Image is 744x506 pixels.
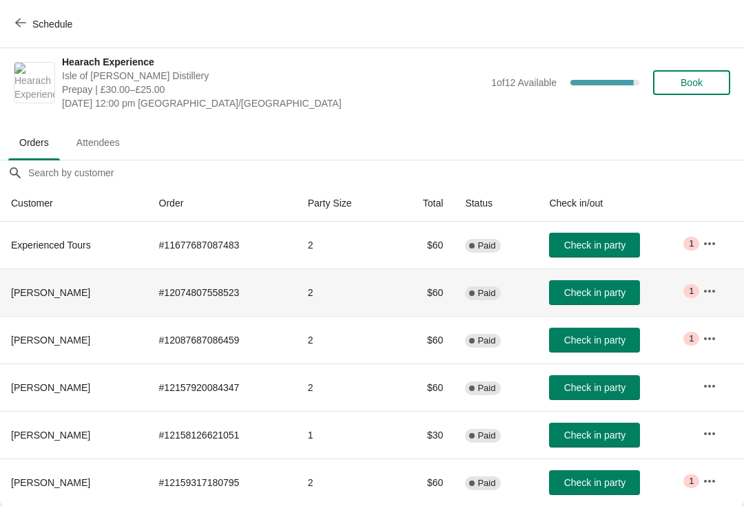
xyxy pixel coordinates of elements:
button: Check in party [549,328,640,352]
td: # 12074807558523 [148,268,297,316]
th: Total [393,185,454,222]
img: Hearach Experience [14,63,54,103]
span: Paid [477,335,495,346]
td: $60 [393,222,454,268]
span: [DATE] 12:00 pm [GEOGRAPHIC_DATA]/[GEOGRAPHIC_DATA] [62,96,484,110]
td: $60 [393,363,454,411]
td: $60 [393,458,454,506]
span: Experienced Tours [11,240,91,251]
button: Check in party [549,423,640,447]
span: Attendees [65,130,131,155]
span: Check in party [564,335,626,346]
td: # 12158126621051 [148,411,297,458]
span: [PERSON_NAME] [11,430,90,441]
span: Schedule [32,19,72,30]
span: [PERSON_NAME] [11,382,90,393]
span: Paid [477,383,495,394]
td: $60 [393,316,454,363]
td: 1 [297,411,393,458]
span: Check in party [564,382,626,393]
span: Check in party [564,477,626,488]
td: # 12159317180795 [148,458,297,506]
span: Book [681,77,703,88]
span: Check in party [564,430,626,441]
td: # 12087687086459 [148,316,297,363]
span: [PERSON_NAME] [11,287,90,298]
button: Book [653,70,730,95]
td: 2 [297,268,393,316]
span: [PERSON_NAME] [11,335,90,346]
span: 1 [689,333,694,344]
button: Check in party [549,375,640,400]
span: Paid [477,288,495,299]
span: Prepay | £30.00–£25.00 [62,83,484,96]
span: Check in party [564,287,626,298]
span: Isle of [PERSON_NAME] Distillery [62,69,484,83]
td: $30 [393,411,454,458]
td: # 12157920084347 [148,363,297,411]
td: 2 [297,222,393,268]
td: 2 [297,363,393,411]
th: Check in/out [538,185,692,222]
button: Check in party [549,233,640,257]
span: 1 [689,238,694,249]
td: $60 [393,268,454,316]
th: Party Size [297,185,393,222]
th: Status [454,185,538,222]
span: Hearach Experience [62,55,484,69]
span: 1 [689,476,694,487]
span: 1 [689,286,694,297]
th: Order [148,185,297,222]
span: Paid [477,478,495,489]
button: Schedule [7,12,83,36]
button: Check in party [549,470,640,495]
span: Check in party [564,240,626,251]
span: 1 of 12 Available [491,77,557,88]
td: 2 [297,316,393,363]
button: Check in party [549,280,640,305]
span: Paid [477,240,495,251]
span: [PERSON_NAME] [11,477,90,488]
input: Search by customer [28,160,744,185]
span: Orders [8,130,60,155]
td: 2 [297,458,393,506]
span: Paid [477,430,495,441]
td: # 11677687087483 [148,222,297,268]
